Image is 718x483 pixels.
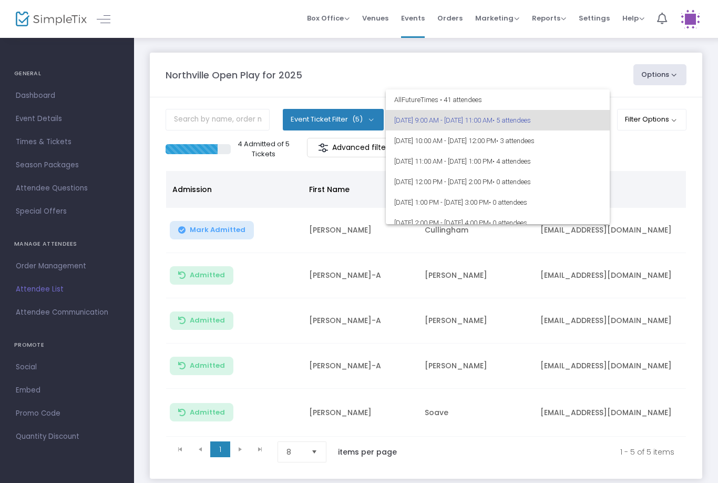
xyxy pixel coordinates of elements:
span: • 0 attendees [489,219,527,227]
span: • 0 attendees [493,178,531,186]
span: [DATE] 2:00 PM - [DATE] 4:00 PM [394,213,601,233]
span: • 4 attendees [493,157,531,165]
span: [DATE] 1:00 PM - [DATE] 3:00 PM [394,192,601,213]
span: All Future Times • 41 attendees [394,89,601,110]
span: [DATE] 12:00 PM - [DATE] 2:00 PM [394,172,601,192]
span: [DATE] 10:00 AM - [DATE] 12:00 PM [394,130,601,151]
span: • 5 attendees [493,116,531,124]
span: [DATE] 11:00 AM - [DATE] 1:00 PM [394,151,601,172]
span: [DATE] 9:00 AM - [DATE] 11:00 AM [394,110,601,130]
span: • 0 attendees [489,198,527,206]
span: • 3 attendees [496,137,535,145]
